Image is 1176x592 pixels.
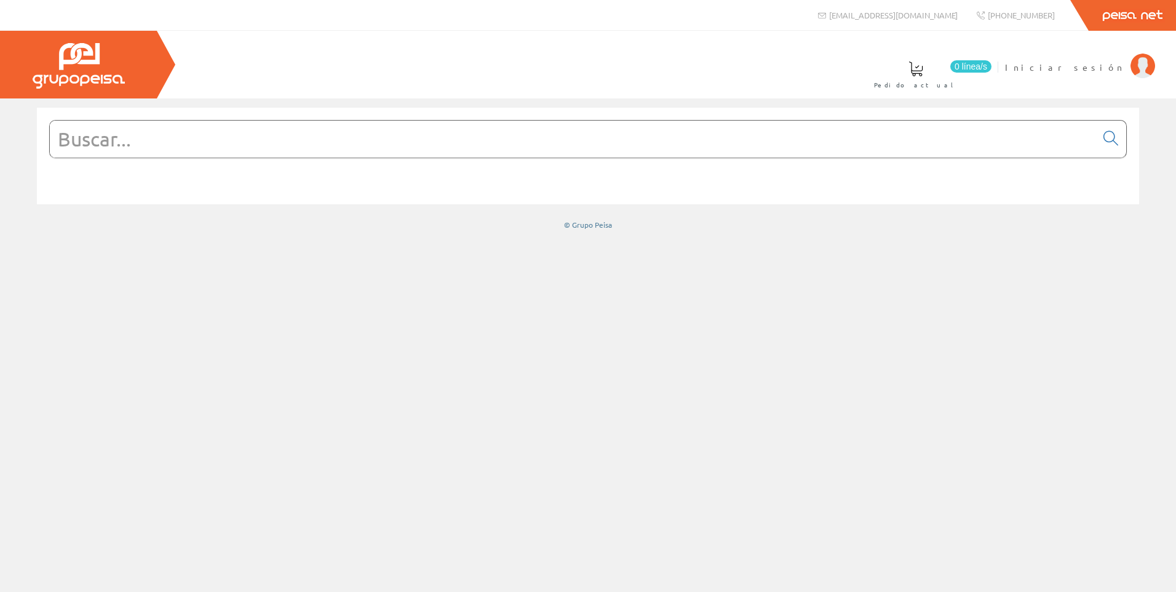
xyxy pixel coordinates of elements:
input: Buscar... [50,121,1096,158]
span: [EMAIL_ADDRESS][DOMAIN_NAME] [829,10,958,20]
span: 0 línea/s [950,60,991,73]
span: Iniciar sesión [1005,61,1124,73]
span: Pedido actual [874,79,958,91]
a: Iniciar sesión [1005,51,1155,63]
span: [PHONE_NUMBER] [988,10,1055,20]
div: © Grupo Peisa [37,220,1139,230]
img: Grupo Peisa [33,43,125,89]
